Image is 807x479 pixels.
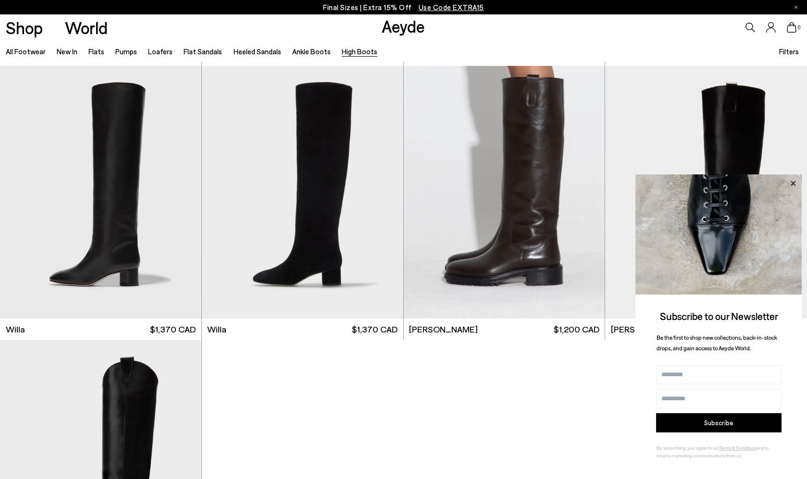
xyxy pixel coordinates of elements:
[657,334,777,352] span: Be the first to shop new collections, back-in-stock drops, and gain access to Aeyde World.
[605,319,807,340] a: [PERSON_NAME] $1,200 CAD
[6,323,25,335] span: Willa
[554,323,599,335] span: $1,200 CAD
[150,323,196,335] span: $1,370 CAD
[611,323,680,335] span: [PERSON_NAME]
[635,174,802,295] img: ca3f721fb6ff708a270709c41d776025.jpg
[660,310,778,322] span: Subscribe to our Newsletter
[404,66,605,319] a: Next slide Previous slide
[419,3,484,12] span: Navigate to /collections/ss25-final-sizes
[605,66,807,319] img: Henry Knee-High Boots
[382,16,425,36] a: Aeyde
[779,47,799,56] span: Filters
[202,66,403,319] a: Next slide Previous slide
[115,47,137,56] a: Pumps
[404,66,605,319] img: Henry Knee-High Boots
[409,323,478,335] span: [PERSON_NAME]
[202,66,403,319] div: 1 / 6
[292,47,331,56] a: Ankle Boots
[719,445,757,451] a: Terms & Conditions
[57,47,77,56] a: New In
[657,445,719,451] span: By subscribing, you agree to our
[184,47,222,56] a: Flat Sandals
[6,19,43,36] a: Shop
[6,47,46,56] a: All Footwear
[605,66,807,319] a: Next slide Previous slide
[605,66,807,319] div: 1 / 6
[342,47,377,56] a: High Boots
[656,413,782,432] button: Subscribe
[148,47,173,56] a: Loafers
[404,66,605,319] div: 6 / 6
[207,323,226,335] span: Willa
[323,1,484,13] p: Final Sizes | Extra 15% Off
[88,47,104,56] a: Flats
[352,323,397,335] span: $1,370 CAD
[404,319,605,340] a: [PERSON_NAME] $1,200 CAD
[202,319,403,340] a: Willa $1,370 CAD
[202,66,403,319] img: Willa Suede Over-Knee Boots
[796,25,801,30] span: 0
[234,47,281,56] a: Heeled Sandals
[787,22,796,33] a: 0
[65,19,108,36] a: World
